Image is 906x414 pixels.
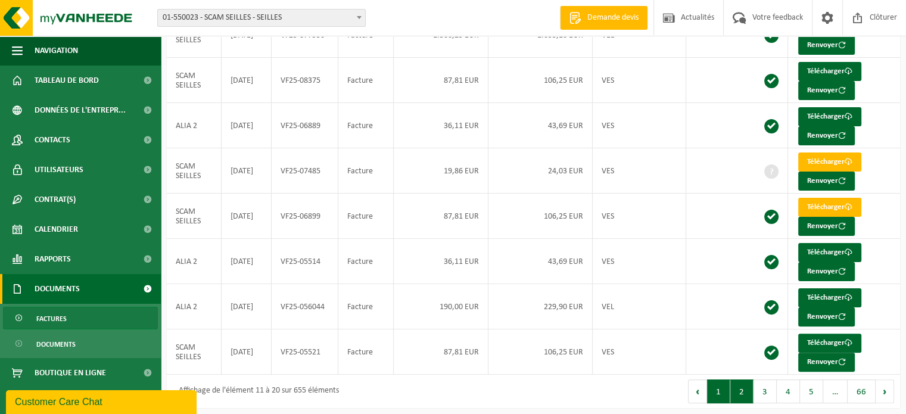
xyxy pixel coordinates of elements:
td: VES [593,58,686,103]
td: 229,90 EUR [488,284,593,329]
button: Renvoyer [798,307,855,326]
button: Renvoyer [798,36,855,55]
span: 01-550023 - SCAM SEILLES - SEILLES [158,10,365,26]
button: Renvoyer [798,353,855,372]
td: [DATE] [222,103,272,148]
td: 36,11 EUR [394,103,488,148]
td: 87,81 EUR [394,58,488,103]
span: Demande devis [584,12,642,24]
span: Contacts [35,125,70,155]
td: VES [593,329,686,375]
td: ALIA 2 [167,284,222,329]
td: 106,25 EUR [488,194,593,239]
td: VF25-08375 [272,58,338,103]
button: Next [876,379,894,403]
a: Télécharger [798,152,861,172]
td: Facture [338,103,394,148]
td: VF25-06899 [272,194,338,239]
a: Demande devis [560,6,647,30]
a: Documents [3,332,158,355]
span: Boutique en ligne [35,358,106,388]
td: VF25-05521 [272,329,338,375]
td: Facture [338,284,394,329]
span: Calendrier [35,214,78,244]
td: [DATE] [222,239,272,284]
td: Facture [338,58,394,103]
span: Documents [35,274,80,304]
button: 66 [848,379,876,403]
td: SCAM SEILLES [167,148,222,194]
span: Documents [36,333,76,356]
span: … [823,379,848,403]
td: 190,00 EUR [394,284,488,329]
td: 106,25 EUR [488,329,593,375]
span: Rapports [35,244,71,274]
button: Renvoyer [798,81,855,100]
td: SCAM SEILLES [167,194,222,239]
td: VF25-07485 [272,148,338,194]
td: 43,69 EUR [488,103,593,148]
td: VF25-056044 [272,284,338,329]
span: 01-550023 - SCAM SEILLES - SEILLES [157,9,366,27]
a: Télécharger [798,243,861,262]
a: Télécharger [798,107,861,126]
iframe: chat widget [6,388,199,414]
button: Previous [688,379,707,403]
td: SCAM SEILLES [167,58,222,103]
td: [DATE] [222,329,272,375]
td: VES [593,103,686,148]
td: 87,81 EUR [394,194,488,239]
span: Tableau de bord [35,66,99,95]
span: Factures [36,307,67,330]
td: VF25-05514 [272,239,338,284]
td: VES [593,239,686,284]
td: VF25-06889 [272,103,338,148]
a: Télécharger [798,198,861,217]
button: 5 [800,379,823,403]
td: Facture [338,148,394,194]
button: Renvoyer [798,262,855,281]
button: Renvoyer [798,217,855,236]
td: Facture [338,329,394,375]
a: Télécharger [798,62,861,81]
a: Télécharger [798,288,861,307]
span: Utilisateurs [35,155,83,185]
a: Factures [3,307,158,329]
td: [DATE] [222,58,272,103]
td: [DATE] [222,284,272,329]
td: ALIA 2 [167,103,222,148]
td: Facture [338,239,394,284]
a: Télécharger [798,334,861,353]
button: 1 [707,379,730,403]
span: Navigation [35,36,78,66]
button: 3 [754,379,777,403]
td: 19,86 EUR [394,148,488,194]
td: [DATE] [222,148,272,194]
td: Facture [338,194,394,239]
button: 4 [777,379,800,403]
td: 36,11 EUR [394,239,488,284]
td: VES [593,148,686,194]
td: ALIA 2 [167,239,222,284]
td: 87,81 EUR [394,329,488,375]
button: 2 [730,379,754,403]
button: Renvoyer [798,126,855,145]
td: 43,69 EUR [488,239,593,284]
td: VES [593,194,686,239]
div: Affichage de l'élément 11 à 20 sur 655 éléments [173,381,339,402]
span: Données de l'entrepr... [35,95,126,125]
button: Renvoyer [798,172,855,191]
td: 24,03 EUR [488,148,593,194]
td: 106,25 EUR [488,58,593,103]
td: VEL [593,284,686,329]
td: SCAM SEILLES [167,329,222,375]
span: Contrat(s) [35,185,76,214]
td: [DATE] [222,194,272,239]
